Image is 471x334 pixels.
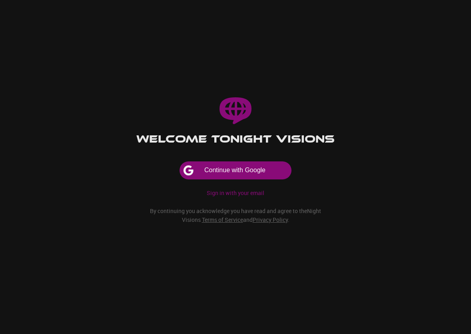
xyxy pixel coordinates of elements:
[180,161,291,179] button: Continue with Google
[136,133,335,145] h1: Welcome to Night Visions
[220,97,251,124] img: Logo
[202,216,243,223] a: Terms of Service
[207,189,264,197] p: Sign in with your email
[140,207,331,224] h6: By continuing you acknowledge you have read and agree to the Night Visions and .
[183,165,204,176] img: google.svg
[253,216,288,223] a: Privacy Policy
